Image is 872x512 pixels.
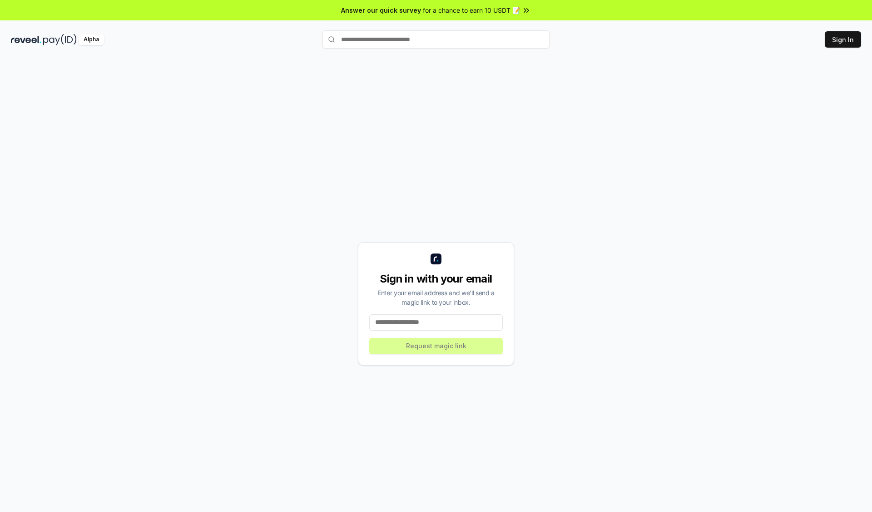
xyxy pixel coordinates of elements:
img: logo_small [431,254,441,264]
button: Sign In [825,31,861,48]
img: pay_id [43,34,77,45]
div: Enter your email address and we’ll send a magic link to your inbox. [369,288,503,307]
img: reveel_dark [11,34,41,45]
div: Sign in with your email [369,272,503,286]
span: for a chance to earn 10 USDT 📝 [423,5,520,15]
span: Answer our quick survey [341,5,421,15]
div: Alpha [79,34,104,45]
